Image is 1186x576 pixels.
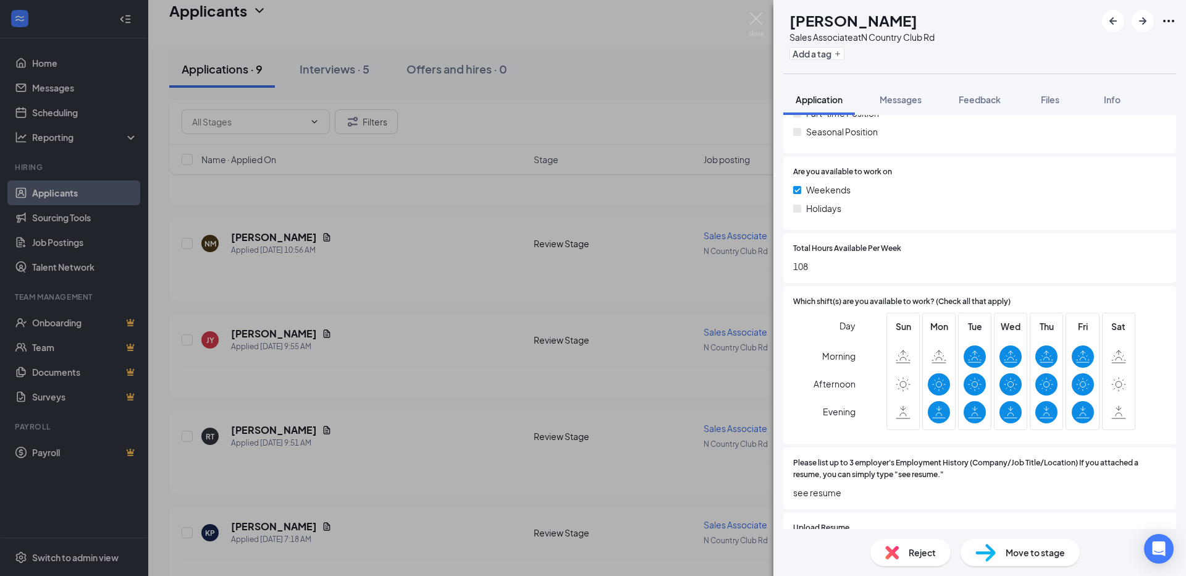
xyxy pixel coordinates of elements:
span: Fri [1072,320,1094,333]
span: Sat [1108,320,1130,333]
span: Feedback [959,94,1001,105]
button: PlusAdd a tag [789,47,844,60]
span: Day [839,319,856,332]
span: Total Hours Available Per Week [793,243,901,255]
span: Thu [1035,320,1058,333]
span: Reject [909,546,936,559]
span: Please list up to 3 employer's Employment History (Company/Job Title/Location) If you attached a ... [793,457,1166,481]
div: Sales Associate at N Country Club Rd [789,31,935,43]
span: Upload Resume [793,522,849,534]
button: ArrowRight [1132,10,1154,32]
button: ArrowLeftNew [1102,10,1124,32]
span: Evening [823,400,856,423]
span: Wed [999,320,1022,333]
span: Info [1104,94,1121,105]
svg: ArrowLeftNew [1106,14,1121,28]
span: Morning [822,345,856,367]
span: Move to stage [1006,546,1065,559]
span: Which shift(s) are you available to work? (Check all that apply) [793,296,1011,308]
span: Messages [880,94,922,105]
span: Files [1041,94,1059,105]
span: Seasonal Position [806,125,878,138]
span: Holidays [806,201,841,215]
span: Afternoon [814,373,856,395]
svg: Plus [834,50,841,57]
svg: Ellipses [1161,14,1176,28]
span: Application [796,94,843,105]
span: Weekends [806,183,851,197]
span: 108 [793,260,1166,273]
span: Tue [964,320,986,333]
h1: [PERSON_NAME] [789,10,917,31]
span: Mon [928,320,950,333]
svg: ArrowRight [1135,14,1150,28]
span: Sun [892,320,914,333]
span: see resume [793,486,1166,499]
span: Are you available to work on [793,166,892,178]
div: Open Intercom Messenger [1144,534,1174,564]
